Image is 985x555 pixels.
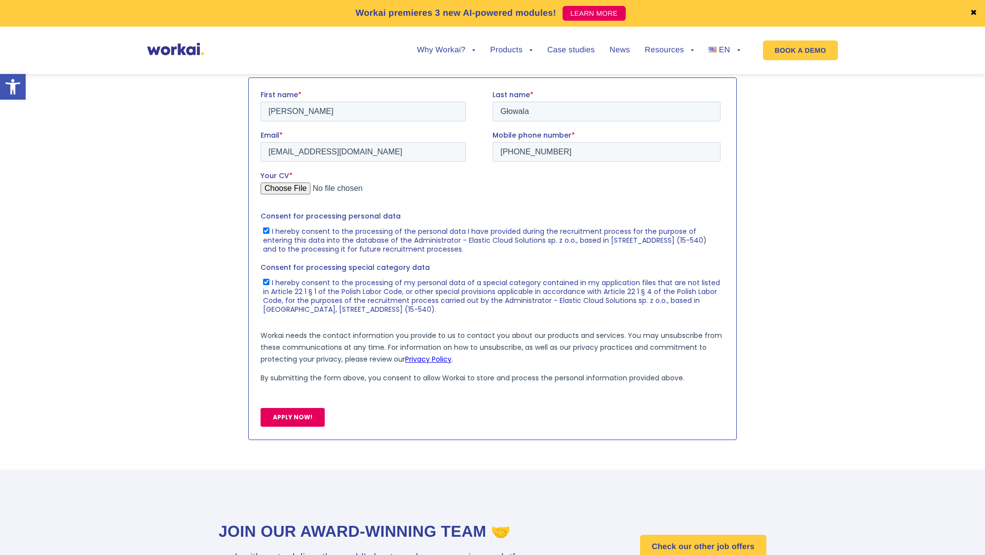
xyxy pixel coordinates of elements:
[261,90,724,436] iframe: Form 0
[645,46,694,54] a: Resources
[355,6,556,20] p: Workai premieres 3 new AI-powered modules!
[609,46,630,54] a: News
[719,46,730,54] span: EN
[417,46,475,54] a: Why Workai?
[219,521,532,542] h2: Join our award-winning team 🤝
[547,46,595,54] a: Case studies
[763,40,838,60] a: BOOK A DEMO
[490,46,532,54] a: Products
[563,6,626,21] a: LEARN MORE
[970,9,977,17] a: ✖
